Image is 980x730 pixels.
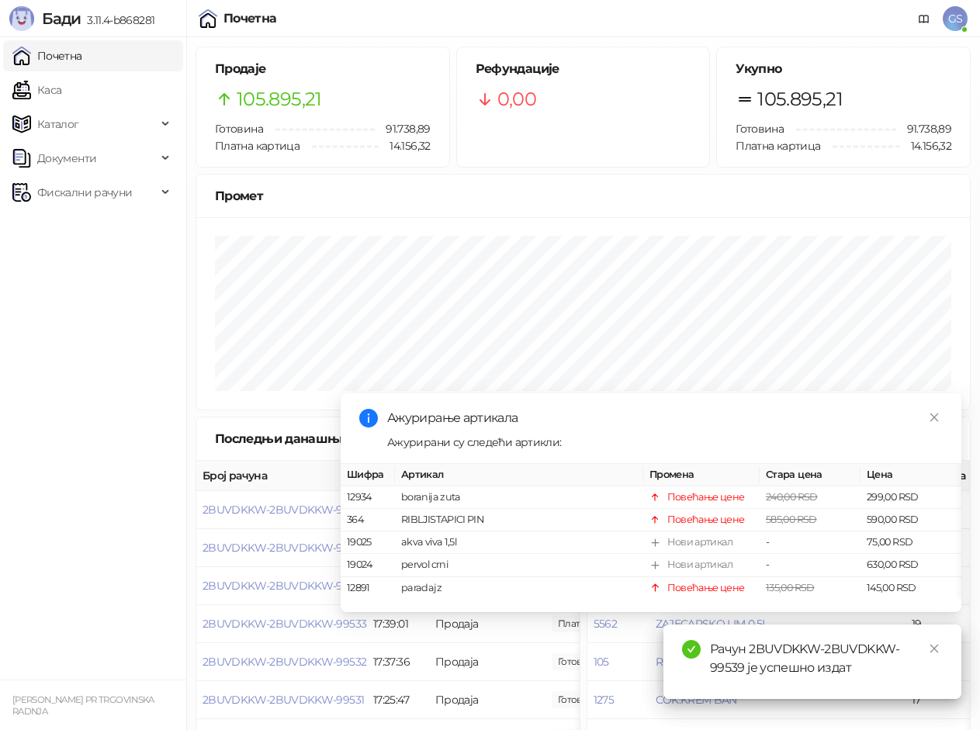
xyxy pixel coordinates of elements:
[341,486,395,509] td: 12934
[766,491,818,503] span: 240,00 RSD
[760,531,861,554] td: -
[395,554,643,576] td: pervol crni
[81,13,154,27] span: 3.11.4-b868281
[387,434,943,451] div: Ажурирани су следећи артикли:
[667,490,745,505] div: Повећање цене
[341,464,395,486] th: Шифра
[656,655,699,669] button: ROSA 1.5
[656,693,737,707] button: COK.KREM BAN
[861,531,961,554] td: 75,00 RSD
[760,554,861,576] td: -
[12,74,61,106] a: Каса
[215,60,431,78] h5: Продаје
[667,557,732,573] div: Нови артикал
[643,464,760,486] th: Промена
[667,580,745,596] div: Повећање цене
[203,541,366,555] button: 2BUVDKKW-2BUVDKKW-99535
[594,655,609,669] button: 105
[736,139,820,153] span: Платна картица
[367,643,429,681] td: 17:37:36
[379,137,430,154] span: 14.156,32
[757,85,843,114] span: 105.895,21
[37,143,96,174] span: Документи
[387,409,943,427] div: Ажурирање артикала
[215,122,263,136] span: Готовина
[196,461,367,491] th: Број рачуна
[594,693,614,707] button: 1275
[736,60,951,78] h5: Укупно
[900,137,951,154] span: 14.156,32
[766,582,815,593] span: 135,00 RSD
[552,653,604,670] span: 370,00
[861,509,961,531] td: 590,00 RSD
[395,486,643,509] td: boranija zuta
[395,464,643,486] th: Артикал
[395,531,643,554] td: akva viva 1,5l
[223,12,277,25] div: Почетна
[766,514,817,525] span: 585,00 RSD
[42,9,81,28] span: Бади
[861,486,961,509] td: 299,00 RSD
[203,503,367,517] button: 2BUVDKKW-2BUVDKKW-99536
[861,464,961,486] th: Цена
[926,409,943,426] a: Close
[552,691,604,708] span: 380,00
[359,409,378,427] span: info-circle
[476,60,691,78] h5: Рефундације
[12,694,154,717] small: [PERSON_NAME] PR TRGOVINSKA RADNJA
[203,693,364,707] button: 2BUVDKKW-2BUVDKKW-99531
[429,643,545,681] td: Продаја
[667,512,745,528] div: Повећање цене
[203,579,367,593] button: 2BUVDKKW-2BUVDKKW-99534
[861,554,961,576] td: 630,00 RSD
[215,186,951,206] div: Промет
[395,509,643,531] td: RIBLJISTAPICI PIN
[9,6,34,31] img: Logo
[215,139,300,153] span: Платна картица
[37,109,79,140] span: Каталог
[215,429,421,448] div: Последњи данашњи рачуни
[395,577,643,600] td: paradajz
[367,681,429,719] td: 17:25:47
[736,122,784,136] span: Готовина
[667,535,732,550] div: Нови артикал
[929,412,940,423] span: close
[12,40,82,71] a: Почетна
[429,681,545,719] td: Продаја
[861,577,961,600] td: 145,00 RSD
[341,509,395,531] td: 364
[341,531,395,554] td: 19025
[37,177,132,208] span: Фискални рачуни
[341,554,395,576] td: 19024
[912,6,937,31] a: Документација
[375,120,430,137] span: 91.738,89
[896,120,951,137] span: 91.738,89
[203,655,366,669] button: 2BUVDKKW-2BUVDKKW-99532
[341,577,395,600] td: 12891
[497,85,536,114] span: 0,00
[203,617,366,631] button: 2BUVDKKW-2BUVDKKW-99533
[237,85,322,114] span: 105.895,21
[760,464,861,486] th: Стара цена
[943,6,968,31] span: GS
